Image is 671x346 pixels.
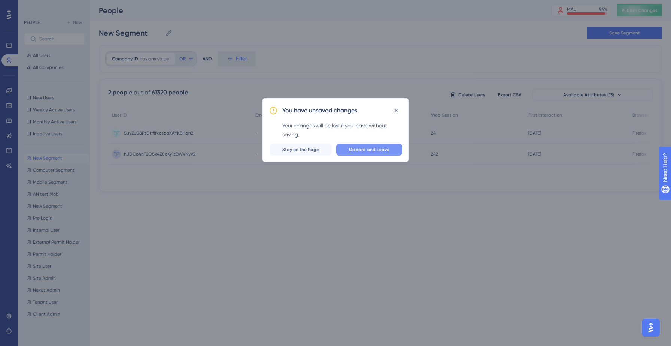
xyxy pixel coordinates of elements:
span: Discard and Leave [349,147,389,153]
h2: You have unsaved changes. [282,106,359,115]
iframe: UserGuiding AI Assistant Launcher [640,316,662,339]
span: Stay on the Page [282,147,319,153]
span: Need Help? [18,2,47,11]
div: Your changes will be lost if you leave without saving. [282,121,402,139]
